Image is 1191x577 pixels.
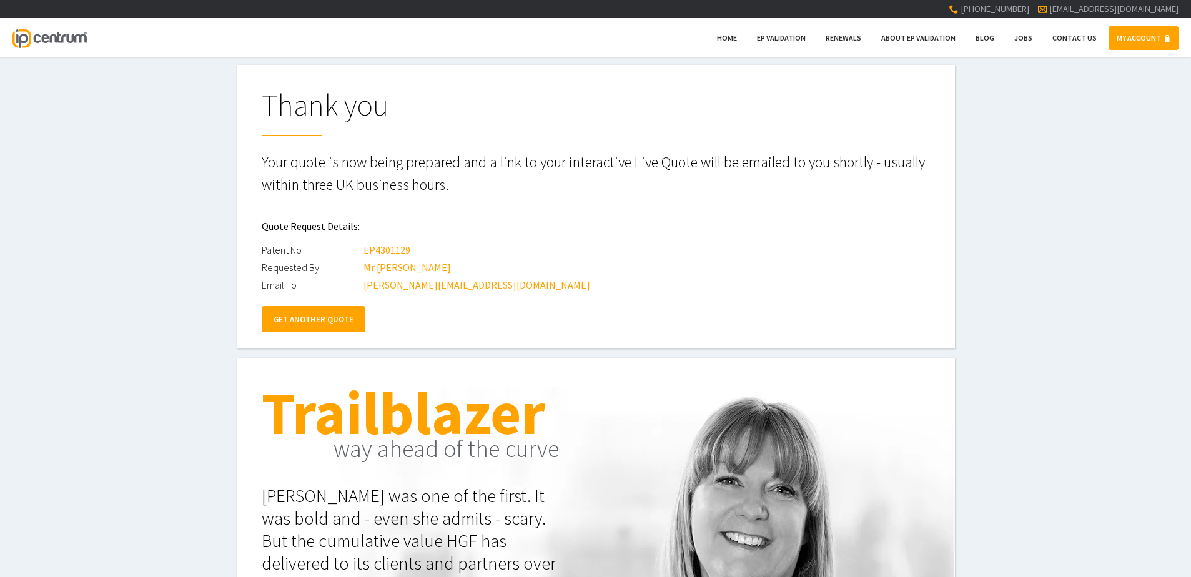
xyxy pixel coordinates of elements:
[818,26,869,50] a: Renewals
[262,211,930,241] h2: Quote Request Details:
[881,33,956,42] span: About EP Validation
[262,241,362,259] div: Patent No
[749,26,814,50] a: EP Validation
[1049,3,1179,14] a: [EMAIL_ADDRESS][DOMAIN_NAME]
[262,90,930,136] h1: Thank you
[1044,26,1105,50] a: Contact Us
[709,26,745,50] a: Home
[976,33,994,42] span: Blog
[262,306,365,332] a: GET ANOTHER QUOTE
[12,18,86,57] a: IP Centrum
[1109,26,1179,50] a: MY ACCOUNT
[1052,33,1097,42] span: Contact Us
[262,259,362,276] div: Requested By
[826,33,861,42] span: Renewals
[1014,33,1032,42] span: Jobs
[363,241,410,259] div: EP4301129
[262,276,362,293] div: Email To
[967,26,1002,50] a: Blog
[363,276,590,293] div: [PERSON_NAME][EMAIL_ADDRESS][DOMAIN_NAME]
[717,33,737,42] span: Home
[1006,26,1040,50] a: Jobs
[757,33,806,42] span: EP Validation
[961,3,1029,14] span: [PHONE_NUMBER]
[262,151,930,196] p: Your quote is now being prepared and a link to your interactive Live Quote will be emailed to you...
[363,259,451,276] div: Mr [PERSON_NAME]
[873,26,964,50] a: About EP Validation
